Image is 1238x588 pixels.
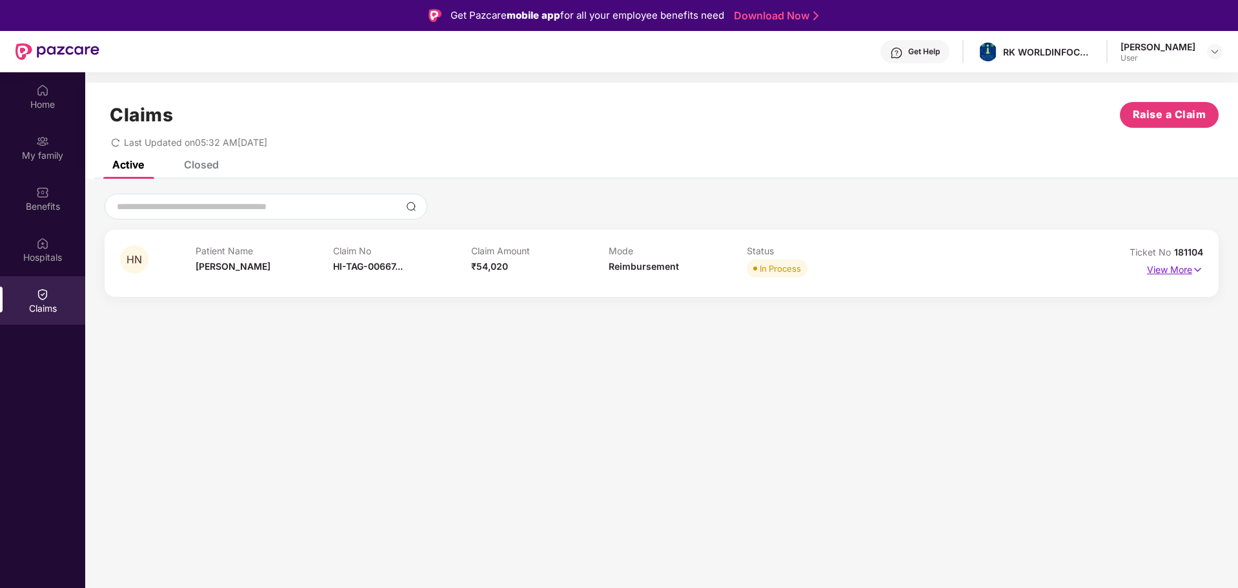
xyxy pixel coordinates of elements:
img: Stroke [813,9,818,23]
p: Status [747,245,885,256]
span: 181104 [1174,247,1203,258]
p: Mode [609,245,747,256]
div: In Process [760,262,801,275]
strong: mobile app [507,9,560,21]
span: [PERSON_NAME] [196,261,270,272]
a: Download Now [734,9,815,23]
div: Active [112,158,144,171]
div: Get Pazcare for all your employee benefits need [451,8,724,23]
span: HN [127,254,142,265]
span: HI-TAG-00667... [333,261,403,272]
div: User [1121,53,1195,63]
span: redo [111,137,120,148]
img: svg+xml;base64,PHN2ZyB4bWxucz0iaHR0cDovL3d3dy53My5vcmcvMjAwMC9zdmciIHdpZHRoPSIxNyIgaGVpZ2h0PSIxNy... [1192,263,1203,277]
span: Last Updated on 05:32 AM[DATE] [124,137,267,148]
img: svg+xml;base64,PHN2ZyB3aWR0aD0iMjAiIGhlaWdodD0iMjAiIHZpZXdCb3g9IjAgMCAyMCAyMCIgZmlsbD0ibm9uZSIgeG... [36,135,49,148]
div: Closed [184,158,219,171]
div: Get Help [908,46,940,57]
span: Reimbursement [609,261,679,272]
img: svg+xml;base64,PHN2ZyBpZD0iSG9tZSIgeG1sbnM9Imh0dHA6Ly93d3cudzMub3JnLzIwMDAvc3ZnIiB3aWR0aD0iMjAiIG... [36,84,49,97]
img: svg+xml;base64,PHN2ZyBpZD0iRHJvcGRvd24tMzJ4MzIiIHhtbG5zPSJodHRwOi8vd3d3LnczLm9yZy8yMDAwL3N2ZyIgd2... [1210,46,1220,57]
img: Logo [429,9,441,22]
h1: Claims [110,104,173,126]
img: svg+xml;base64,PHN2ZyBpZD0iU2VhcmNoLTMyeDMyIiB4bWxucz0iaHR0cDovL3d3dy53My5vcmcvMjAwMC9zdmciIHdpZH... [406,201,416,212]
img: svg+xml;base64,PHN2ZyBpZD0iQmVuZWZpdHMiIHhtbG5zPSJodHRwOi8vd3d3LnczLm9yZy8yMDAwL3N2ZyIgd2lkdGg9Ij... [36,186,49,199]
img: svg+xml;base64,PHN2ZyBpZD0iQ2xhaW0iIHhtbG5zPSJodHRwOi8vd3d3LnczLm9yZy8yMDAwL3N2ZyIgd2lkdGg9IjIwIi... [36,288,49,301]
div: [PERSON_NAME] [1121,41,1195,53]
div: RK WORLDINFOCOM PRIVATE LIMITED [1003,46,1093,58]
span: Ticket No [1130,247,1174,258]
button: Raise a Claim [1120,102,1219,128]
p: Claim Amount [471,245,609,256]
span: Raise a Claim [1133,106,1206,123]
img: svg+xml;base64,PHN2ZyBpZD0iSGVscC0zMngzMiIgeG1sbnM9Imh0dHA6Ly93d3cudzMub3JnLzIwMDAvc3ZnIiB3aWR0aD... [890,46,903,59]
p: Claim No [333,245,471,256]
p: View More [1147,259,1203,277]
img: whatsapp%20image%202024-01-05%20at%2011.24.52%20am.jpeg [979,43,997,61]
span: ₹54,020 [471,261,508,272]
img: New Pazcare Logo [15,43,99,60]
p: Patient Name [196,245,334,256]
img: svg+xml;base64,PHN2ZyBpZD0iSG9zcGl0YWxzIiB4bWxucz0iaHR0cDovL3d3dy53My5vcmcvMjAwMC9zdmciIHdpZHRoPS... [36,237,49,250]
